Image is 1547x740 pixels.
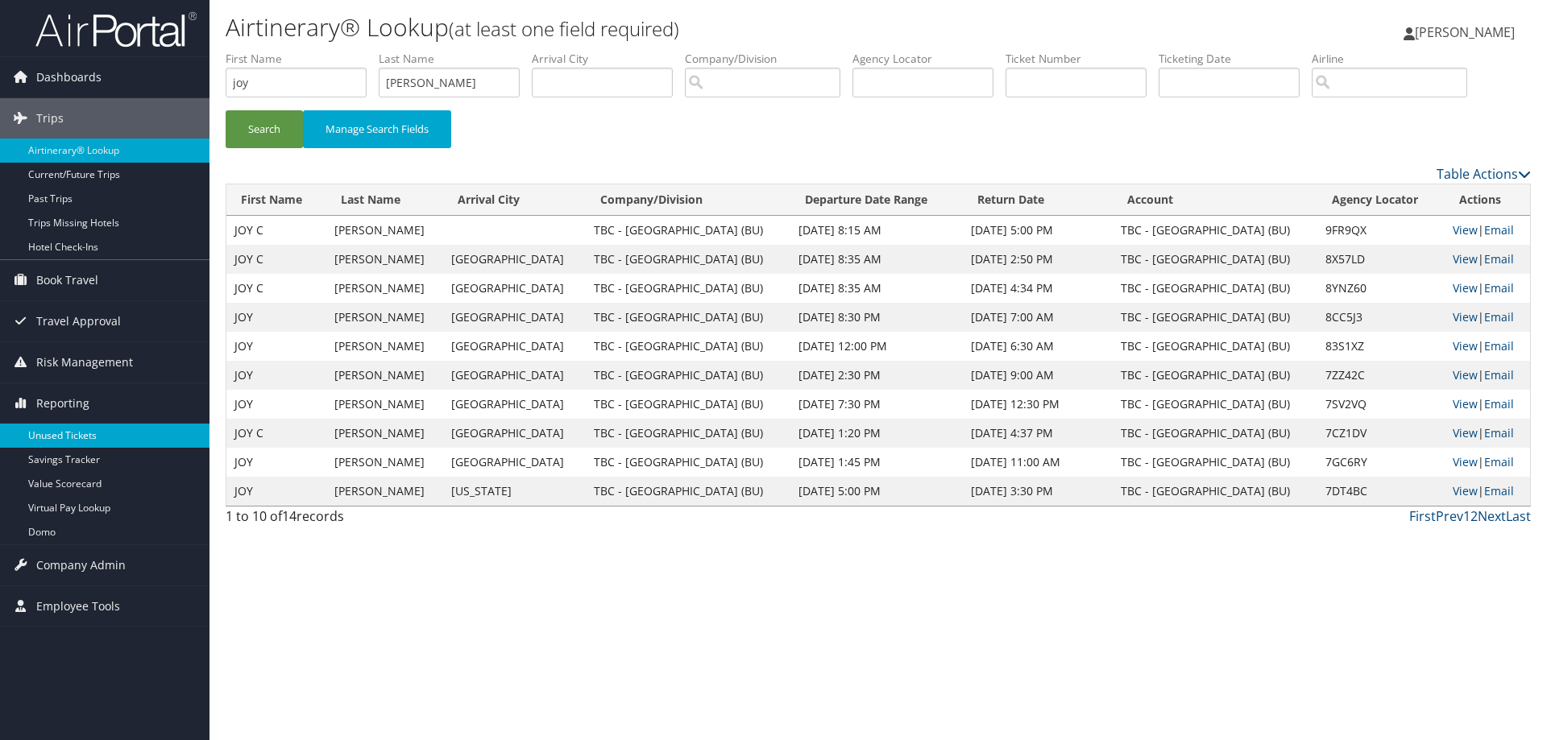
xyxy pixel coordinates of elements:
td: [PERSON_NAME] [326,361,444,390]
td: TBC - [GEOGRAPHIC_DATA] (BU) [1113,303,1317,332]
td: 7ZZ42C [1317,361,1445,390]
td: [DATE] 11:00 AM [963,448,1114,477]
a: Email [1484,483,1514,498]
a: Email [1484,367,1514,382]
th: Arrival City: activate to sort column ascending [443,184,586,216]
a: First [1409,507,1436,525]
td: TBC - [GEOGRAPHIC_DATA] (BU) [586,245,790,274]
td: [DATE] 1:45 PM [790,448,963,477]
td: [PERSON_NAME] [326,390,444,419]
td: JOY [226,477,326,506]
span: Company Admin [36,545,126,585]
td: | [1445,448,1530,477]
td: 8CC5J3 [1317,303,1445,332]
label: Arrival City [532,51,685,67]
td: [DATE] 8:35 AM [790,274,963,303]
label: Ticket Number [1006,51,1159,67]
div: 1 to 10 of records [226,506,534,534]
a: [PERSON_NAME] [1404,8,1531,56]
td: | [1445,332,1530,361]
td: 7GC6RY [1317,448,1445,477]
td: JOY C [226,419,326,448]
td: [DATE] 3:30 PM [963,477,1114,506]
span: Employee Tools [36,586,120,626]
label: Company/Division [685,51,852,67]
td: [DATE] 9:00 AM [963,361,1114,390]
a: 2 [1470,507,1478,525]
a: Email [1484,396,1514,411]
a: View [1453,309,1478,325]
span: Risk Management [36,342,133,382]
a: Email [1484,251,1514,267]
label: Ticketing Date [1159,51,1312,67]
td: [DATE] 2:30 PM [790,361,963,390]
a: Last [1506,507,1531,525]
th: Actions [1445,184,1530,216]
td: 83S1XZ [1317,332,1445,361]
span: Book Travel [36,260,98,300]
th: Return Date: activate to sort column ascending [963,184,1114,216]
span: Trips [36,98,64,138]
td: TBC - [GEOGRAPHIC_DATA] (BU) [1113,390,1317,419]
img: airportal-logo.png [35,10,197,48]
a: View [1453,454,1478,469]
small: (at least one field required) [449,15,679,42]
a: Next [1478,507,1506,525]
a: Email [1484,309,1514,325]
th: Departure Date Range: activate to sort column ascending [790,184,963,216]
td: [GEOGRAPHIC_DATA] [443,274,586,303]
label: Last Name [379,51,532,67]
span: Travel Approval [36,301,121,341]
th: Company/Division [586,184,790,216]
a: Email [1484,280,1514,296]
td: JOY C [226,216,326,245]
td: [GEOGRAPHIC_DATA] [443,332,586,361]
td: | [1445,274,1530,303]
td: [DATE] 2:50 PM [963,245,1114,274]
td: [DATE] 8:30 PM [790,303,963,332]
td: [DATE] 7:00 AM [963,303,1114,332]
span: Reporting [36,383,89,424]
th: Agency Locator: activate to sort column ascending [1317,184,1445,216]
td: [DATE] 12:30 PM [963,390,1114,419]
td: TBC - [GEOGRAPHIC_DATA] (BU) [586,477,790,506]
td: TBC - [GEOGRAPHIC_DATA] (BU) [1113,448,1317,477]
td: | [1445,390,1530,419]
a: Email [1484,425,1514,440]
td: [DATE] 8:35 AM [790,245,963,274]
td: 7CZ1DV [1317,419,1445,448]
td: 8YNZ60 [1317,274,1445,303]
td: [DATE] 12:00 PM [790,332,963,361]
td: [PERSON_NAME] [326,448,444,477]
td: TBC - [GEOGRAPHIC_DATA] (BU) [1113,245,1317,274]
td: [GEOGRAPHIC_DATA] [443,390,586,419]
td: [PERSON_NAME] [326,303,444,332]
td: TBC - [GEOGRAPHIC_DATA] (BU) [586,332,790,361]
td: TBC - [GEOGRAPHIC_DATA] (BU) [1113,361,1317,390]
td: | [1445,477,1530,506]
td: TBC - [GEOGRAPHIC_DATA] (BU) [1113,274,1317,303]
td: [PERSON_NAME] [326,419,444,448]
a: Email [1484,338,1514,353]
span: Dashboards [36,57,102,97]
td: [PERSON_NAME] [326,245,444,274]
td: [DATE] 5:00 PM [790,477,963,506]
label: First Name [226,51,379,67]
a: Email [1484,454,1514,469]
td: [DATE] 1:20 PM [790,419,963,448]
a: Table Actions [1437,165,1531,183]
td: JOY [226,361,326,390]
th: Last Name: activate to sort column ascending [326,184,444,216]
a: View [1453,396,1478,411]
th: First Name: activate to sort column ascending [226,184,326,216]
td: [PERSON_NAME] [326,332,444,361]
a: View [1453,483,1478,498]
button: Manage Search Fields [303,110,451,148]
td: [GEOGRAPHIC_DATA] [443,245,586,274]
td: [PERSON_NAME] [326,216,444,245]
td: [DATE] 6:30 AM [963,332,1114,361]
td: JOY [226,303,326,332]
td: [DATE] 7:30 PM [790,390,963,419]
td: TBC - [GEOGRAPHIC_DATA] (BU) [586,216,790,245]
td: [GEOGRAPHIC_DATA] [443,419,586,448]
